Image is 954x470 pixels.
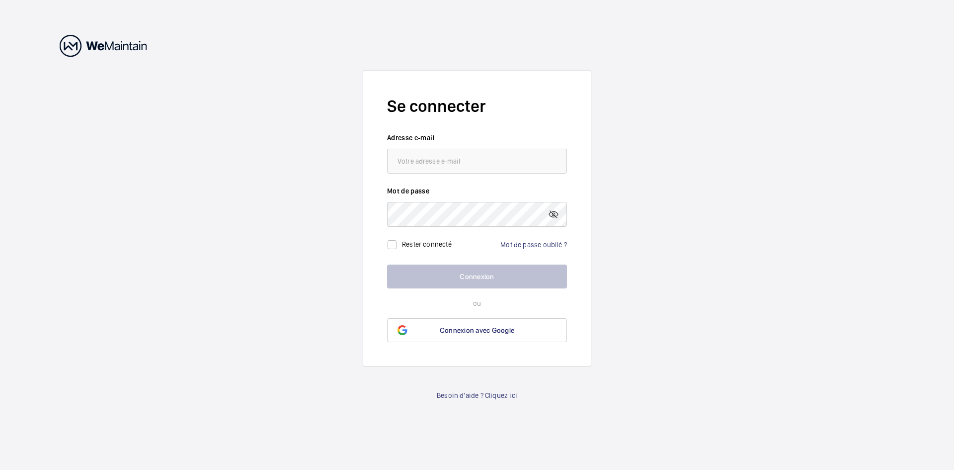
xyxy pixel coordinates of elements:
[500,241,567,249] a: Mot de passe oublié ?
[437,390,517,400] a: Besoin d'aide ? Cliquez ici
[402,240,452,248] label: Rester connecté
[440,326,514,334] span: Connexion avec Google
[387,94,567,118] h2: Se connecter
[387,186,567,196] label: Mot de passe
[387,133,567,143] label: Adresse e-mail
[387,149,567,174] input: Votre adresse e-mail
[387,265,567,288] button: Connexion
[387,298,567,308] p: ou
